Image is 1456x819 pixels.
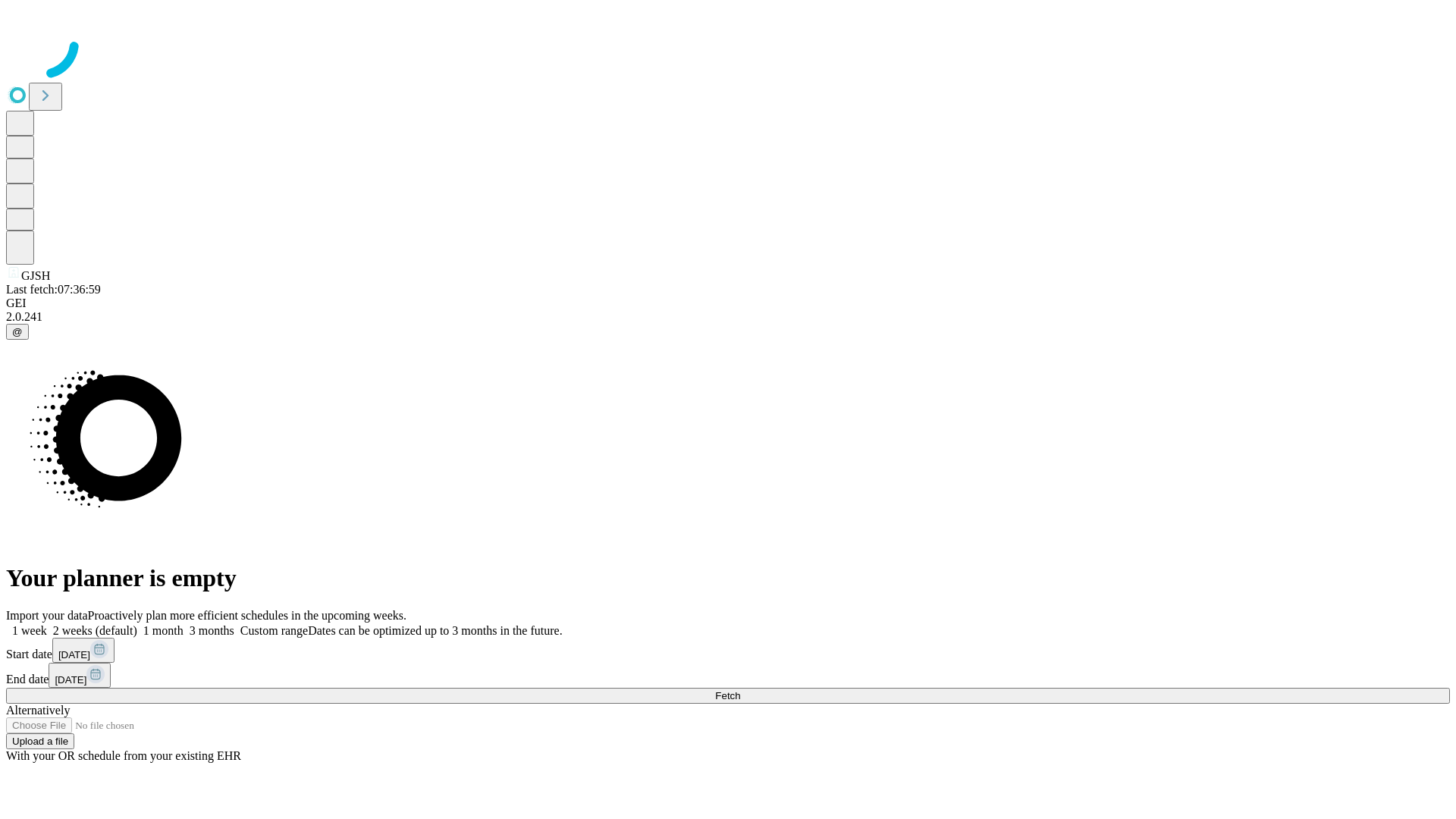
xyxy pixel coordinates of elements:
[308,624,562,637] span: Dates can be optimized up to 3 months in the future.
[6,297,1450,310] div: GEI
[6,310,1450,324] div: 2.0.241
[55,674,86,686] span: [DATE]
[240,624,308,637] span: Custom range
[6,609,88,622] span: Import your data
[6,283,101,296] span: Last fetch: 07:36:59
[49,663,111,688] button: [DATE]
[715,690,740,701] span: Fetch
[53,624,137,637] span: 2 weeks (default)
[58,649,90,661] span: [DATE]
[6,704,70,717] span: Alternatively
[12,326,23,337] span: @
[6,733,74,749] button: Upload a file
[6,663,1450,688] div: End date
[6,564,1450,592] h1: Your planner is empty
[143,624,184,637] span: 1 month
[6,749,241,762] span: With your OR schedule from your existing EHR
[6,688,1450,704] button: Fetch
[21,269,50,282] span: GJSH
[12,624,47,637] span: 1 week
[88,609,406,622] span: Proactively plan more efficient schedules in the upcoming weeks.
[190,624,234,637] span: 3 months
[6,324,29,340] button: @
[52,638,115,663] button: [DATE]
[6,638,1450,663] div: Start date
